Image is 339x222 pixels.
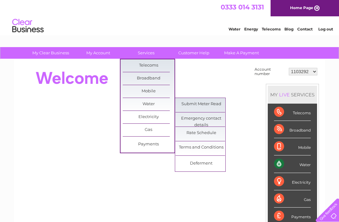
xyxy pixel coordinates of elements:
a: Electricity [123,111,175,123]
a: Telecoms [123,59,175,72]
div: Gas [274,190,311,208]
a: 0333 014 3131 [221,3,264,11]
a: Water [123,98,175,111]
a: My Clear Business [25,47,77,59]
a: Emergency contact details [175,112,227,125]
a: Energy [244,27,258,31]
a: Mobile [123,85,175,98]
a: My Account [73,47,124,59]
a: Deferment [175,157,227,170]
a: Gas [123,124,175,136]
a: Customer Help [168,47,220,59]
a: Broadband [123,72,175,85]
div: Telecoms [274,104,311,121]
a: Payments [123,138,175,151]
a: Make A Payment [216,47,267,59]
a: Services [120,47,172,59]
a: Contact [297,27,313,31]
a: Telecoms [262,27,281,31]
div: Clear Business is a trading name of Verastar Limited (registered in [GEOGRAPHIC_DATA] No. 3667643... [22,3,318,30]
a: Water [229,27,240,31]
a: Blog [284,27,293,31]
div: Broadband [274,121,311,138]
a: Rate Schedule [175,127,227,139]
img: logo.png [12,16,44,35]
td: Account number [253,66,287,78]
div: LIVE [278,92,291,98]
div: Mobile [274,138,311,155]
div: MY SERVICES [268,86,317,104]
div: Water [274,155,311,173]
div: Electricity [274,173,311,190]
a: Log out [318,27,333,31]
a: Submit Meter Read [175,98,227,111]
a: Terms and Conditions [175,141,227,154]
